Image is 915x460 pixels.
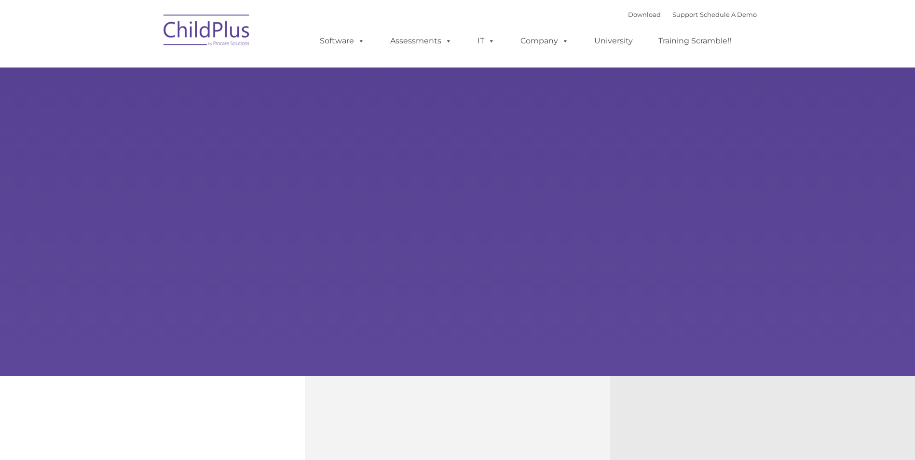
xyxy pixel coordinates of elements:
img: ChildPlus by Procare Solutions [159,8,255,56]
a: Training Scramble!! [649,31,741,51]
a: Software [310,31,374,51]
a: Company [511,31,578,51]
a: Download [628,11,661,18]
font: | [628,11,757,18]
a: Assessments [381,31,462,51]
a: University [585,31,642,51]
a: Schedule A Demo [700,11,757,18]
a: Support [672,11,698,18]
a: IT [468,31,505,51]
